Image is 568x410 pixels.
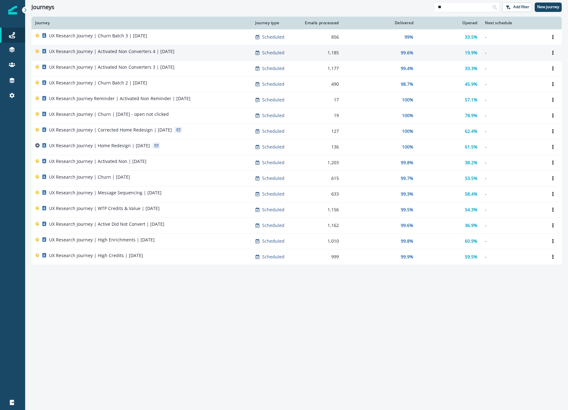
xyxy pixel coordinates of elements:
img: Inflection [8,6,17,14]
button: Options [548,95,558,105]
button: Options [548,111,558,120]
button: Options [548,64,558,73]
div: Emails processed [302,20,339,25]
p: 19.9% [465,50,477,56]
button: Options [548,142,558,152]
p: UX Research Journey | WTP Credits & Value | [DATE] [49,205,160,212]
p: 99.3% [401,191,413,197]
p: Scheduled [262,97,284,103]
p: 38.2% [465,159,477,166]
p: 62.4% [465,128,477,134]
p: - [485,159,540,166]
p: UX Research Journey | Activated Non | [DATE] [49,158,146,165]
a: UX Research Journey | Activated Non Converters 3 | [DATE]Scheduled1,17799.4%33.3%-Options [31,61,562,76]
a: UX Research Journey | Activated Non Converters 4 | [DATE]Scheduled1,18599.6%19.9%-Options [31,45,562,61]
a: UX Research Journey | Churn Batch 3 | [DATE]Scheduled85699%33.5%-Options [31,29,562,45]
p: 99.9% [401,254,413,260]
a: UX Research Journey | Home Redesign | [DATE]Scheduled136100%61.5%-Options [31,139,562,155]
p: 33.5% [465,34,477,40]
p: Scheduled [262,50,284,56]
a: UX Research Journey | WTP Credits & Value | [DATE]Scheduled1,15699.5%54.3%-Options [31,202,562,218]
a: UX Research Journey | Corrected Home Redesign | [DATE]Scheduled127100%62.4%-Options [31,123,562,139]
p: 99.6% [401,50,413,56]
p: 99.6% [401,222,413,229]
button: Options [548,127,558,136]
button: Options [548,48,558,57]
p: 99.5% [401,207,413,213]
p: Scheduled [262,34,284,40]
p: 54.3% [465,207,477,213]
p: - [485,65,540,72]
div: 19 [302,112,339,119]
div: 1,010 [302,238,339,244]
button: Options [548,174,558,183]
p: UX Research Journey | Message Sequencing | [DATE] [49,190,162,196]
p: - [485,222,540,229]
a: UX Research Journey Reminder | Activated Non Reminder | [DATE]Scheduled17100%57.1%-Options [31,92,562,108]
p: UX Research Journey | Activated Non Converters 3 | [DATE] [49,64,174,70]
div: 1,185 [302,50,339,56]
p: UX Research Journey | Active Did Not Convert | [DATE] [49,221,164,227]
p: Scheduled [262,144,284,150]
div: 856 [302,34,339,40]
p: 60.9% [465,238,477,244]
p: 99% [405,34,413,40]
button: Options [548,79,558,89]
p: 100% [402,97,413,103]
a: UX Research Journey | Churn | [DATE]Scheduled61599.7%53.5%-Options [31,170,562,186]
p: 100% [402,144,413,150]
p: 45.9% [465,81,477,87]
p: - [485,191,540,197]
p: Scheduled [262,175,284,181]
button: Options [548,205,558,214]
div: 127 [302,128,339,134]
p: 36.9% [465,222,477,229]
p: - [485,97,540,103]
a: UX Research Journey | Message Sequencing | [DATE]Scheduled63399.3%58.4%-Options [31,186,562,202]
p: Scheduled [262,191,284,197]
p: - [485,128,540,134]
p: 61.5% [465,144,477,150]
p: UX Research Journey | Churn Batch 3 | [DATE] [49,33,147,39]
button: Options [548,252,558,262]
p: 99.8% [401,159,413,166]
div: 633 [302,191,339,197]
div: 136 [302,144,339,150]
p: - [485,238,540,244]
p: Scheduled [262,81,284,87]
a: UX Research Journey | High Credits | [DATE]Scheduled99999.9%59.5%-Options [31,249,562,265]
div: 999 [302,254,339,260]
div: 1,177 [302,65,339,72]
p: UX Research Journey Reminder | Activated Non Reminder | [DATE] [49,95,190,102]
div: Journey [35,20,248,25]
p: - [485,254,540,260]
button: Add filter [502,3,532,12]
div: 615 [302,175,339,181]
p: Scheduled [262,128,284,134]
p: New journey [537,5,559,9]
div: 490 [302,81,339,87]
h1: Journeys [31,4,54,11]
p: 100% [402,112,413,119]
p: Scheduled [262,65,284,72]
p: 33.3% [465,65,477,72]
button: Options [548,236,558,246]
p: - [485,144,540,150]
a: UX Research Journey | Churn Batch 2 | [DATE]Scheduled49098.7%45.9%-Options [31,76,562,92]
p: - [485,207,540,213]
p: Scheduled [262,207,284,213]
p: UX Research Journey | Churn | [DATE] - open not clicked [49,111,169,117]
a: UX Research Journey | Churn | [DATE] - open not clickedScheduled19100%78.9%-Options [31,108,562,123]
p: Scheduled [262,159,284,166]
p: UX Research Journey | Churn Batch 2 | [DATE] [49,80,147,86]
p: - [485,34,540,40]
p: - [485,50,540,56]
button: Options [548,32,558,42]
p: 99.8% [401,238,413,244]
a: UX Research Journey | Active Did Not Convert | [DATE]Scheduled1,16299.6%36.9%-Options [31,218,562,233]
p: 78.9% [465,112,477,119]
div: 1,156 [302,207,339,213]
div: Next schedule [485,20,540,25]
button: New journey [535,3,562,12]
p: Scheduled [262,254,284,260]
